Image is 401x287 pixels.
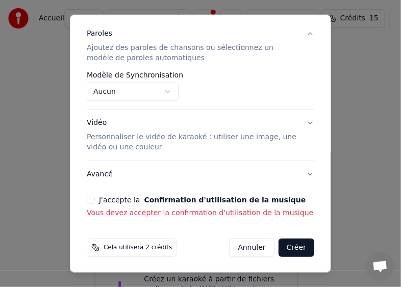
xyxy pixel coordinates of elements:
[87,118,298,152] div: Vidéo
[99,196,306,203] label: J'accepte la
[87,71,183,79] label: Modèle de Synchronisation
[279,239,314,257] button: Créer
[144,196,306,203] button: J'accepte la
[87,208,314,218] p: Vous devez accepter la confirmation d'utilisation de la musique
[229,239,274,257] button: Annuler
[104,244,172,252] span: Cela utilisera 2 crédits
[87,29,112,39] div: Paroles
[87,71,314,109] div: ParolesAjoutez des paroles de chansons ou sélectionnez un modèle de paroles automatiques
[87,132,298,152] p: Personnaliser le vidéo de karaoké : utiliser une image, une vidéo ou une couleur
[87,43,298,63] p: Ajoutez des paroles de chansons ou sélectionnez un modèle de paroles automatiques
[87,110,314,161] button: VidéoPersonnaliser le vidéo de karaoké : utiliser une image, une vidéo ou une couleur
[87,161,314,188] button: Avancé
[87,20,314,71] button: ParolesAjoutez des paroles de chansons ou sélectionnez un modèle de paroles automatiques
